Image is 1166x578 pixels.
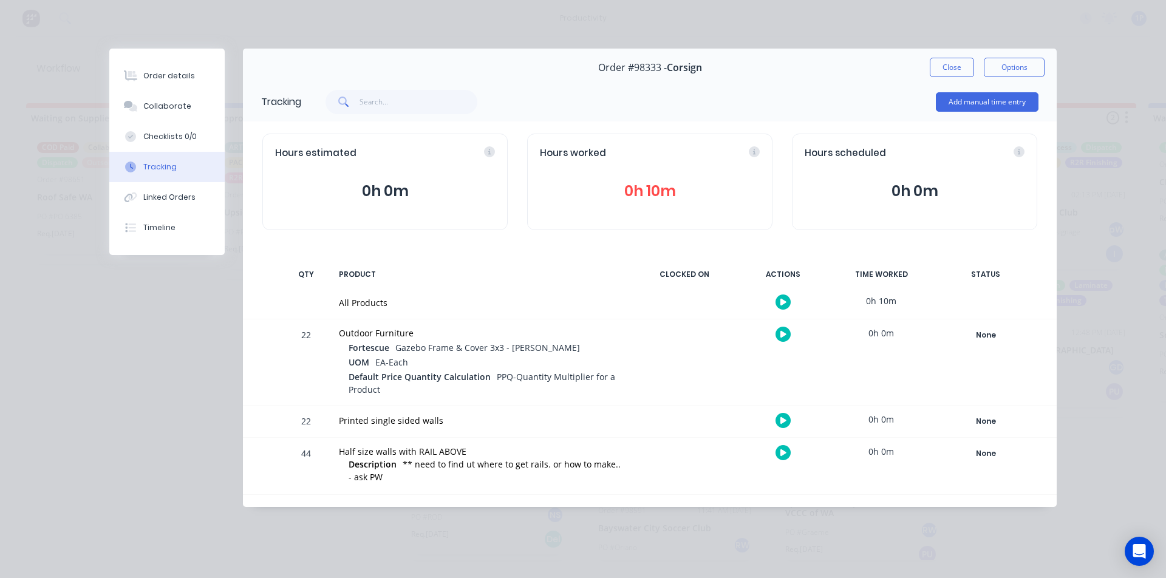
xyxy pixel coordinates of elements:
span: Hours worked [540,146,606,160]
div: Tracking [143,161,177,172]
button: 0h 0m [275,180,495,203]
div: Open Intercom Messenger [1125,537,1154,566]
div: Checklists 0/0 [143,131,197,142]
div: Tracking [261,95,301,109]
span: Default Price Quantity Calculation [349,370,491,383]
div: CLOCKED ON [639,262,730,287]
button: Close [930,58,974,77]
span: Description [349,458,397,471]
div: 22 [288,321,324,405]
button: Options [984,58,1045,77]
span: Fortescue [349,341,389,354]
button: None [941,413,1030,430]
button: Checklists 0/0 [109,121,225,152]
span: EA-Each [375,356,408,368]
span: PPQ-Quantity Multiplier for a Product [349,371,615,395]
div: Half size walls with RAIL ABOVE [339,445,624,458]
button: Tracking [109,152,225,182]
span: Hours estimated [275,146,356,160]
button: None [941,445,1030,462]
div: ACTIONS [737,262,828,287]
div: None [942,413,1029,429]
button: None [941,327,1030,344]
div: 44 [288,440,324,494]
div: All Products [339,296,624,309]
input: Search... [360,90,478,114]
button: Linked Orders [109,182,225,212]
button: 0h 10m [540,180,760,203]
div: 0h 0m [836,406,927,433]
div: None [942,327,1029,343]
div: Collaborate [143,101,191,112]
div: None [942,446,1029,461]
button: 0h 0m [805,180,1025,203]
span: Hours scheduled [805,146,886,160]
div: Outdoor Furniture [339,327,624,339]
button: Order details [109,61,225,91]
div: 0h 10m [836,287,927,314]
div: 22 [288,407,324,437]
span: Corsign [667,62,702,73]
div: TIME WORKED [836,262,927,287]
div: 0h 0m [836,438,927,465]
div: 0h 0m [836,319,927,347]
span: Gazebo Frame & Cover 3x3 - [PERSON_NAME] [395,342,580,353]
span: UOM [349,356,369,369]
button: Add manual time entry [936,92,1038,112]
button: Timeline [109,212,225,243]
span: Order #98333 - [598,62,667,73]
div: Printed single sided walls [339,414,624,427]
button: Collaborate [109,91,225,121]
div: PRODUCT [332,262,632,287]
div: QTY [288,262,324,287]
span: ** need to find ut where to get rails. or how to make.. - ask PW [349,458,621,483]
div: Order details [143,70,195,81]
div: Linked Orders [143,192,196,203]
div: STATUS [934,262,1037,287]
div: Timeline [143,222,176,233]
